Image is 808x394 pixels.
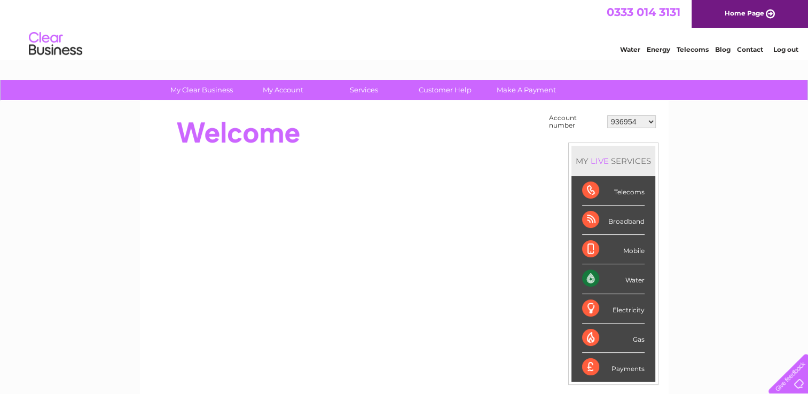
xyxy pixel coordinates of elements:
[737,45,763,53] a: Contact
[582,324,645,353] div: Gas
[401,80,489,100] a: Customer Help
[28,28,83,60] img: logo.png
[571,146,655,176] div: MY SERVICES
[546,112,605,132] td: Account number
[582,176,645,206] div: Telecoms
[589,156,611,166] div: LIVE
[715,45,731,53] a: Blog
[152,6,657,52] div: Clear Business is a trading name of Verastar Limited (registered in [GEOGRAPHIC_DATA] No. 3667643...
[239,80,327,100] a: My Account
[582,294,645,324] div: Electricity
[320,80,408,100] a: Services
[647,45,670,53] a: Energy
[582,353,645,382] div: Payments
[677,45,709,53] a: Telecoms
[582,206,645,235] div: Broadband
[582,264,645,294] div: Water
[482,80,570,100] a: Make A Payment
[582,235,645,264] div: Mobile
[158,80,246,100] a: My Clear Business
[607,5,680,19] a: 0333 014 3131
[773,45,798,53] a: Log out
[620,45,640,53] a: Water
